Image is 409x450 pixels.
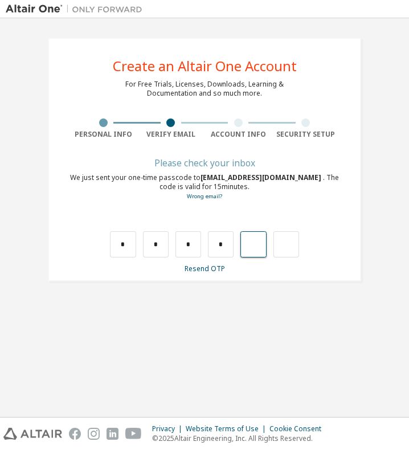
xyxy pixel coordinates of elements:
[269,424,328,433] div: Cookie Consent
[137,130,205,139] div: Verify Email
[6,3,148,15] img: Altair One
[69,159,340,166] div: Please check your inbox
[201,173,323,182] span: [EMAIL_ADDRESS][DOMAIN_NAME]
[152,424,186,433] div: Privacy
[125,80,284,98] div: For Free Trials, Licenses, Downloads, Learning & Documentation and so much more.
[107,428,118,440] img: linkedin.svg
[69,173,340,201] div: We just sent your one-time passcode to . The code is valid for 15 minutes.
[186,424,269,433] div: Website Terms of Use
[3,428,62,440] img: altair_logo.svg
[69,130,137,139] div: Personal Info
[113,59,297,73] div: Create an Altair One Account
[187,193,222,200] a: Go back to the registration form
[272,130,340,139] div: Security Setup
[88,428,100,440] img: instagram.svg
[125,428,142,440] img: youtube.svg
[69,428,81,440] img: facebook.svg
[185,264,225,273] a: Resend OTP
[204,130,272,139] div: Account Info
[152,433,328,443] p: © 2025 Altair Engineering, Inc. All Rights Reserved.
